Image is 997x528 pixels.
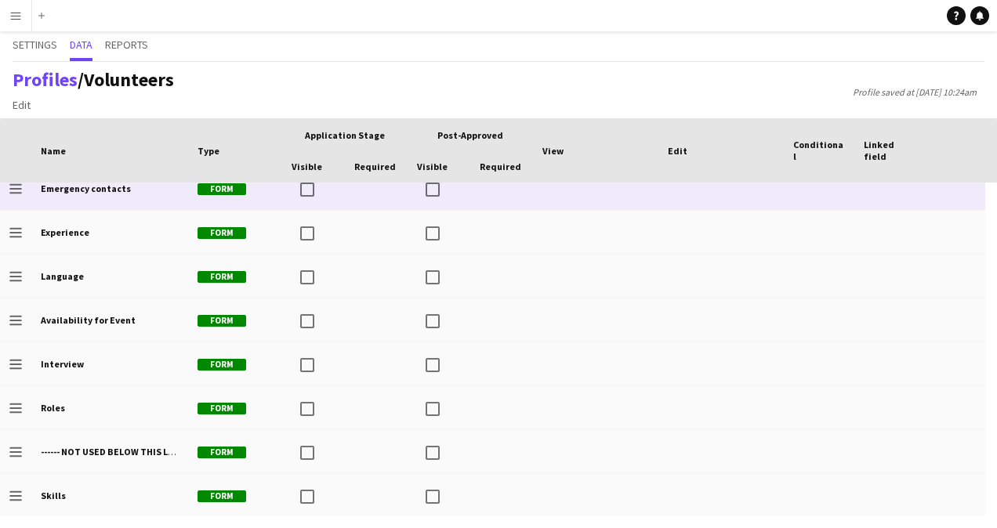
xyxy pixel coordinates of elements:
[41,446,183,457] b: ------ NOT USED BELOW THIS LINE
[198,315,246,327] span: Form
[292,161,322,172] span: Visible
[198,403,246,414] span: Form
[354,161,396,172] span: Required
[864,139,915,162] span: Linked field
[198,447,246,458] span: Form
[542,145,564,157] span: View
[41,314,136,326] b: Availability for Event
[41,183,131,194] b: Emergency contacts
[41,145,66,157] span: Name
[41,358,84,370] b: Interview
[41,270,84,282] b: Language
[198,271,246,283] span: Form
[198,145,219,157] span: Type
[13,67,78,92] a: Profiles
[668,145,687,157] span: Edit
[480,161,521,172] span: Required
[84,67,174,92] span: Volunteers
[70,39,92,50] span: Data
[417,161,448,172] span: Visible
[13,68,174,92] h1: /
[198,183,246,195] span: Form
[41,226,89,238] b: Experience
[437,129,503,141] span: Post-Approved
[41,490,66,501] b: Skills
[105,39,148,50] span: Reports
[13,98,31,112] span: Edit
[793,139,845,162] span: Conditional
[198,359,246,371] span: Form
[198,227,246,239] span: Form
[13,39,57,50] span: Settings
[845,86,984,98] span: Profile saved at [DATE] 10:24am
[6,95,37,115] a: Edit
[198,490,246,502] span: Form
[41,402,65,414] b: Roles
[305,129,385,141] span: Application stage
